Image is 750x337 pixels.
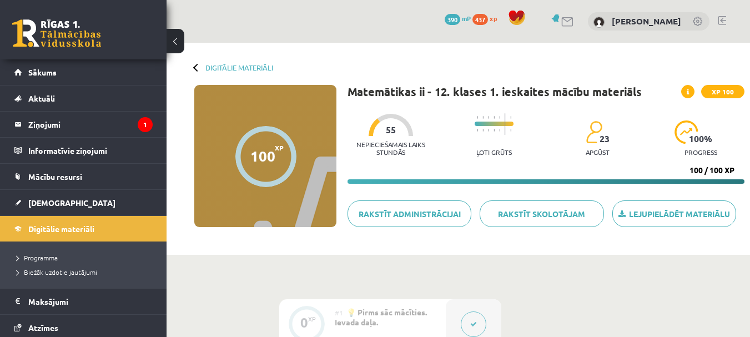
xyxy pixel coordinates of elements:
[28,323,58,333] span: Atzīmes
[600,134,610,144] span: 23
[612,200,736,227] a: Lejupielādēt materiālu
[494,116,495,119] img: icon-short-line-57e1e144782c952c97e751825c79c345078a6d821885a25fce030b3d8c18986b.svg
[28,67,57,77] span: Sākums
[488,129,489,132] img: icon-short-line-57e1e144782c952c97e751825c79c345078a6d821885a25fce030b3d8c18986b.svg
[17,268,97,276] span: Biežāk uzdotie jautājumi
[505,113,506,135] img: icon-long-line-d9ea69661e0d244f92f715978eff75569469978d946b2353a9bb055b3ed8787d.svg
[477,129,478,132] img: icon-short-line-57e1e144782c952c97e751825c79c345078a6d821885a25fce030b3d8c18986b.svg
[445,14,460,25] span: 390
[462,14,471,23] span: mP
[28,138,153,163] legend: Informatīvie ziņojumi
[300,318,308,328] div: 0
[499,116,500,119] img: icon-short-line-57e1e144782c952c97e751825c79c345078a6d821885a25fce030b3d8c18986b.svg
[17,253,155,263] a: Programma
[510,116,511,119] img: icon-short-line-57e1e144782c952c97e751825c79c345078a6d821885a25fce030b3d8c18986b.svg
[386,125,396,135] span: 55
[250,148,275,164] div: 100
[472,14,488,25] span: 437
[14,138,153,163] a: Informatīvie ziņojumi
[675,120,698,144] img: icon-progress-161ccf0a02000e728c5f80fcf4c31c7af3da0e1684b2b1d7c360e028c24a22f1.svg
[28,289,153,314] legend: Maksājumi
[510,129,511,132] img: icon-short-line-57e1e144782c952c97e751825c79c345078a6d821885a25fce030b3d8c18986b.svg
[335,308,343,317] span: #1
[593,17,605,28] img: Tatjana Kurenkova
[348,140,434,156] p: Nepieciešamais laiks stundās
[482,116,484,119] img: icon-short-line-57e1e144782c952c97e751825c79c345078a6d821885a25fce030b3d8c18986b.svg
[348,85,642,98] h1: Matemātikas ii - 12. klases 1. ieskaites mācību materiāls
[28,172,82,182] span: Mācību resursi
[472,14,502,23] a: 437 xp
[494,129,495,132] img: icon-short-line-57e1e144782c952c97e751825c79c345078a6d821885a25fce030b3d8c18986b.svg
[348,200,471,227] a: Rakstīt administrācijai
[689,134,713,144] span: 100 %
[28,93,55,103] span: Aktuāli
[586,148,610,156] p: apgūst
[138,117,153,132] i: 1
[476,148,512,156] p: Ļoti grūts
[14,216,153,242] a: Digitālie materiāli
[477,116,478,119] img: icon-short-line-57e1e144782c952c97e751825c79c345078a6d821885a25fce030b3d8c18986b.svg
[488,116,489,119] img: icon-short-line-57e1e144782c952c97e751825c79c345078a6d821885a25fce030b3d8c18986b.svg
[14,112,153,137] a: Ziņojumi1
[482,129,484,132] img: icon-short-line-57e1e144782c952c97e751825c79c345078a6d821885a25fce030b3d8c18986b.svg
[17,267,155,277] a: Biežāk uzdotie jautājumi
[445,14,471,23] a: 390 mP
[12,19,101,47] a: Rīgas 1. Tālmācības vidusskola
[275,144,284,152] span: XP
[308,316,316,322] div: XP
[684,148,717,156] p: progress
[14,190,153,215] a: [DEMOGRAPHIC_DATA]
[28,198,115,208] span: [DEMOGRAPHIC_DATA]
[480,200,603,227] a: Rakstīt skolotājam
[28,112,153,137] legend: Ziņojumi
[28,224,94,234] span: Digitālie materiāli
[14,59,153,85] a: Sākums
[205,63,273,72] a: Digitālie materiāli
[14,164,153,189] a: Mācību resursi
[499,129,500,132] img: icon-short-line-57e1e144782c952c97e751825c79c345078a6d821885a25fce030b3d8c18986b.svg
[586,120,602,144] img: students-c634bb4e5e11cddfef0936a35e636f08e4e9abd3cc4e673bd6f9a4125e45ecb1.svg
[612,16,681,27] a: [PERSON_NAME]
[701,85,744,98] span: XP 100
[335,307,427,327] span: 💡 Pirms sāc mācīties. Ievada daļa.
[14,289,153,314] a: Maksājumi
[14,85,153,111] a: Aktuāli
[490,14,497,23] span: xp
[17,253,58,262] span: Programma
